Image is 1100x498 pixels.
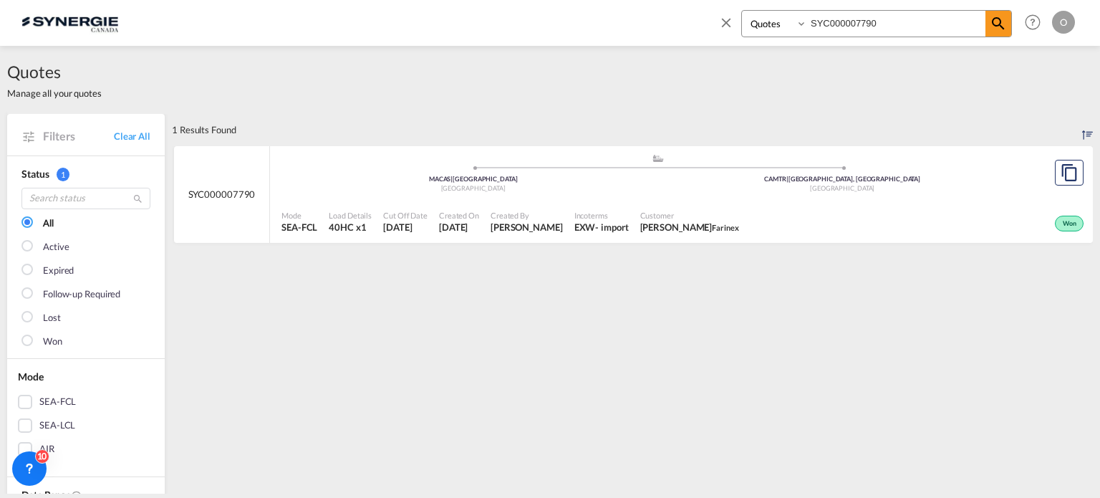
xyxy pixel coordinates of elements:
[712,223,738,232] span: Farinex
[985,11,1011,37] span: icon-magnify
[439,221,479,234] span: 20 Jan 2025
[764,175,920,183] span: CAMTR [GEOGRAPHIC_DATA], [GEOGRAPHIC_DATA]
[39,395,76,409] div: SEA-FCL
[786,175,788,183] span: |
[43,264,74,278] div: Expired
[21,167,150,181] div: Status 1
[21,188,150,209] input: Search status
[43,128,114,144] span: Filters
[574,221,629,234] div: EXW import
[491,210,563,221] span: Created By
[18,418,154,433] md-checkbox: SEA-LCL
[7,60,102,83] span: Quotes
[595,221,628,234] div: - import
[1055,216,1084,231] div: Won
[640,221,739,234] span: DANIEL DUBE Farinex
[450,175,453,183] span: |
[1055,160,1084,186] button: Copy Quote
[718,14,734,30] md-icon: icon-close
[39,418,75,433] div: SEA-LCL
[574,210,629,221] span: Incoterms
[1052,11,1075,34] div: O
[441,184,506,192] span: [GEOGRAPHIC_DATA]
[640,210,739,221] span: Customer
[807,11,985,36] input: Enter Quotation Number
[1061,164,1078,181] md-icon: assets/icons/custom/copyQuote.svg
[718,10,741,44] span: icon-close
[1021,10,1052,36] div: Help
[43,240,69,254] div: Active
[7,87,102,100] span: Manage all your quotes
[429,175,518,183] span: MACAS [GEOGRAPHIC_DATA]
[21,168,49,180] span: Status
[810,184,874,192] span: [GEOGRAPHIC_DATA]
[383,221,428,234] span: 20 Jan 2025
[1082,114,1093,145] div: Sort by: Created On
[21,6,118,39] img: 1f56c880d42311ef80fc7dca854c8e59.png
[439,210,479,221] span: Created On
[43,216,54,231] div: All
[132,193,143,204] md-icon: icon-magnify
[188,188,256,201] span: SYC000007790
[57,168,69,181] span: 1
[114,130,150,143] a: Clear All
[18,442,154,456] md-checkbox: AIR
[491,221,563,234] span: Daniel Dico
[281,210,317,221] span: Mode
[1063,219,1080,229] span: Won
[574,221,596,234] div: EXW
[43,287,120,302] div: Follow-up Required
[43,311,61,325] div: Lost
[990,15,1007,32] md-icon: icon-magnify
[281,221,317,234] span: SEA-FCL
[174,146,1093,244] div: SYC000007790 assets/icons/custom/ship-fill.svgassets/icons/custom/roll-o-plane.svgOriginCasablanc...
[18,370,44,383] span: Mode
[329,221,372,234] span: 40HC x 1
[650,155,667,162] md-icon: assets/icons/custom/ship-fill.svg
[1021,10,1045,34] span: Help
[43,335,62,349] div: Won
[172,114,236,145] div: 1 Results Found
[18,395,154,409] md-checkbox: SEA-FCL
[329,210,372,221] span: Load Details
[39,442,54,456] div: AIR
[383,210,428,221] span: Cut Off Date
